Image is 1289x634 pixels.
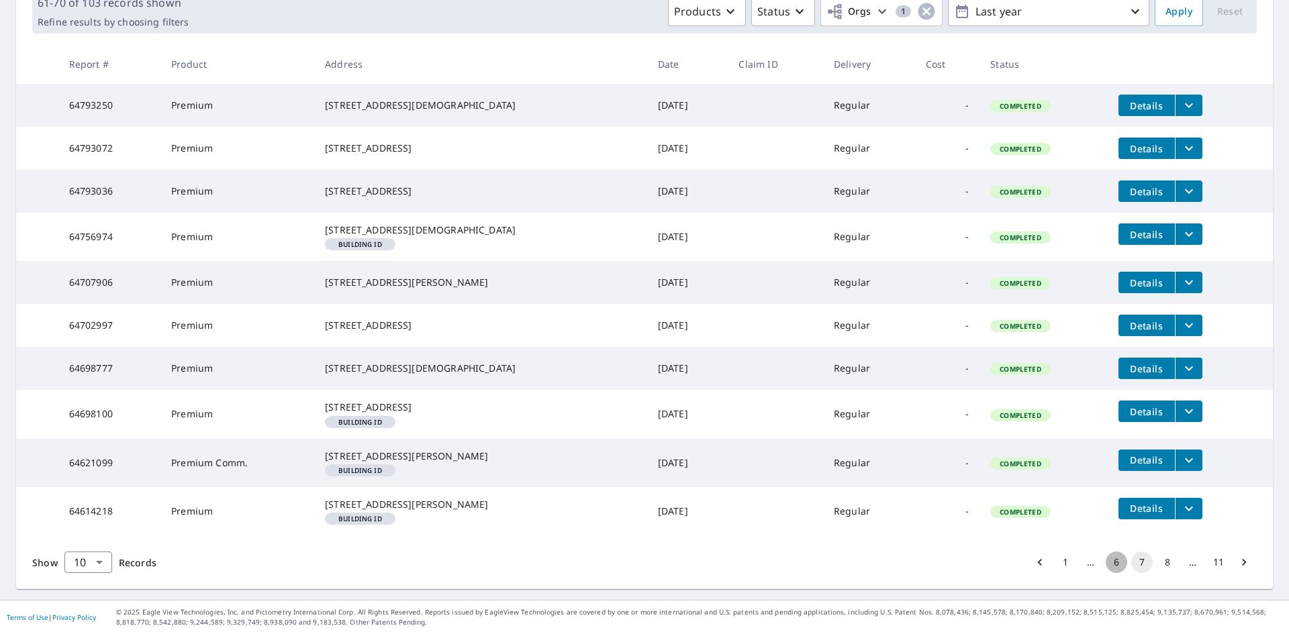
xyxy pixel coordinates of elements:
[1106,551,1127,573] button: Go to page 6
[325,276,636,289] div: [STREET_ADDRESS][PERSON_NAME]
[160,84,314,127] td: Premium
[325,142,636,155] div: [STREET_ADDRESS]
[160,170,314,213] td: Premium
[992,144,1049,154] span: Completed
[160,390,314,438] td: Premium
[823,439,915,487] td: Regular
[1175,180,1202,202] button: filesDropdownBtn-64793036
[915,84,980,127] td: -
[647,347,728,390] td: [DATE]
[160,261,314,304] td: Premium
[325,184,636,198] div: [STREET_ADDRESS]
[647,44,728,84] th: Date
[674,3,721,19] p: Products
[915,304,980,347] td: -
[58,439,160,487] td: 64621099
[325,319,636,332] div: [STREET_ADDRESS]
[1118,180,1175,202] button: detailsBtn-64793036
[58,487,160,535] td: 64614218
[58,170,160,213] td: 64793036
[1118,272,1175,293] button: detailsBtn-64707906
[314,44,647,84] th: Address
[647,127,728,170] td: [DATE]
[992,364,1049,374] span: Completed
[116,607,1282,627] p: © 2025 Eagle View Technologies, Inc. and Pictometry International Corp. All Rights Reserved. Repo...
[1131,551,1153,573] button: page 7
[1118,138,1175,159] button: detailsBtn-64793072
[823,44,915,84] th: Delivery
[1175,138,1202,159] button: filesDropdownBtn-64793072
[992,233,1049,242] span: Completed
[980,44,1107,84] th: Status
[1118,95,1175,116] button: detailsBtn-64793250
[1182,556,1204,569] div: …
[160,347,314,390] td: Premium
[1127,502,1167,515] span: Details
[58,127,160,170] td: 64793072
[992,411,1049,420] span: Completed
[338,515,382,522] em: Building ID
[1118,223,1175,245] button: detailsBtn-64756974
[58,261,160,304] td: 64707906
[823,213,915,261] td: Regular
[823,127,915,170] td: Regular
[992,101,1049,111] span: Completed
[160,127,314,170] td: Premium
[826,3,871,20] span: Orgs
[823,84,915,127] td: Regular
[1118,358,1175,379] button: detailsBtn-64698777
[325,401,636,414] div: [STREET_ADDRESS]
[1233,551,1255,573] button: Go to next page
[38,16,189,28] p: Refine results by choosing filters
[915,44,980,84] th: Cost
[823,390,915,438] td: Regular
[325,362,636,375] div: [STREET_ADDRESS][DEMOGRAPHIC_DATA]
[896,7,911,16] span: 1
[58,347,160,390] td: 64698777
[58,213,160,261] td: 64756974
[338,241,382,248] em: Building ID
[1127,362,1167,375] span: Details
[1127,276,1167,289] span: Details
[1175,498,1202,519] button: filesDropdownBtn-64614218
[1175,272,1202,293] button: filesDropdownBtn-64707906
[1118,315,1175,336] button: detailsBtn-64702997
[160,44,314,84] th: Product
[915,170,980,213] td: -
[160,439,314,487] td: Premium Comm.
[1165,3,1192,20] span: Apply
[1127,99,1167,112] span: Details
[1029,551,1051,573] button: Go to previous page
[647,170,728,213] td: [DATE]
[1208,551,1229,573] button: Go to page 11
[992,278,1049,288] span: Completed
[915,127,980,170] td: -
[915,439,980,487] td: -
[823,347,915,390] td: Regular
[647,487,728,535] td: [DATE]
[325,223,636,237] div: [STREET_ADDRESS][DEMOGRAPHIC_DATA]
[58,390,160,438] td: 64698100
[647,304,728,347] td: [DATE]
[7,613,48,622] a: Terms of Use
[1080,556,1102,569] div: …
[160,213,314,261] td: Premium
[647,84,728,127] td: [DATE]
[1055,551,1076,573] button: Go to page 1
[32,556,58,569] span: Show
[1027,551,1257,573] nav: pagination navigation
[338,467,382,474] em: Building ID
[325,99,636,112] div: [STREET_ADDRESS][DEMOGRAPHIC_DATA]
[160,304,314,347] td: Premium
[325,450,636,463] div: [STREET_ADDRESS][PERSON_NAME]
[1118,401,1175,422] button: detailsBtn-64698100
[728,44,822,84] th: Claim ID
[823,487,915,535] td: Regular
[1157,551,1178,573] button: Go to page 8
[992,459,1049,468] span: Completed
[1127,185,1167,198] span: Details
[64,543,112,581] div: 10
[992,187,1049,197] span: Completed
[915,261,980,304] td: -
[1127,319,1167,332] span: Details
